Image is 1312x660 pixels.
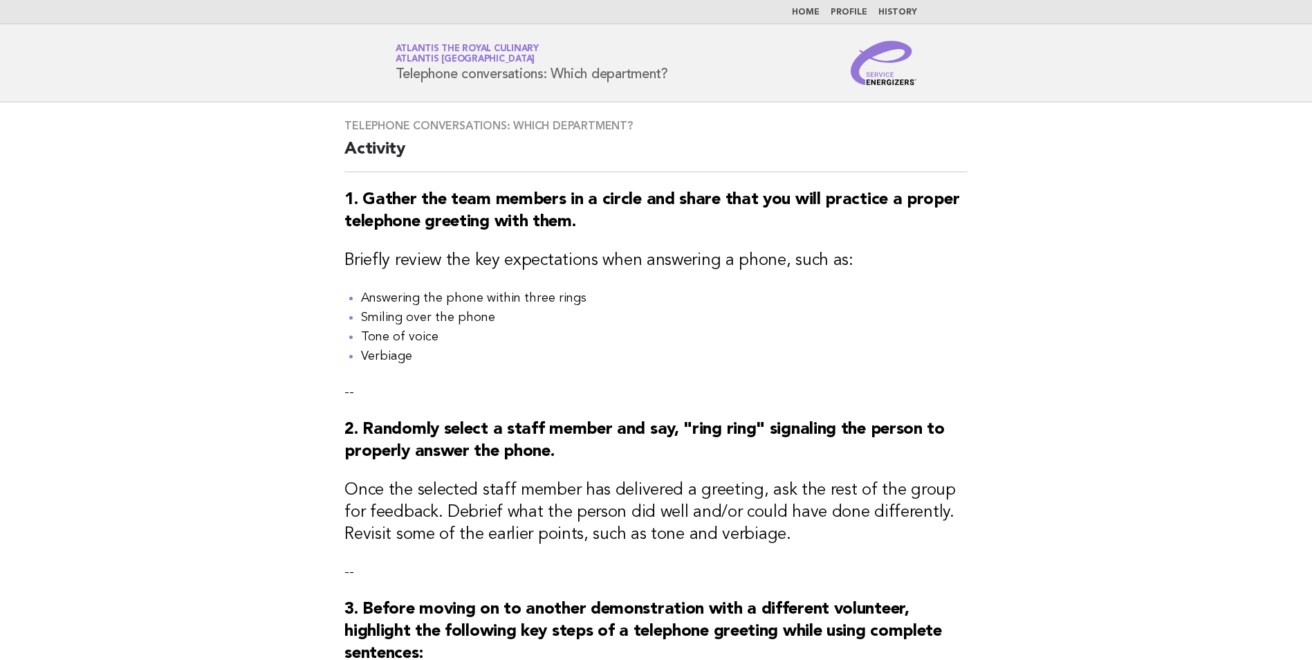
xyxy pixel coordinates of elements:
strong: 2. Randomly select a staff member and say, "ring ring" signaling the person to properly answer th... [344,421,945,460]
a: History [878,8,917,17]
strong: 1. Gather the team members in a circle and share that you will practice a proper telephone greeti... [344,192,959,230]
a: Atlantis the Royal CulinaryAtlantis [GEOGRAPHIC_DATA] [396,44,539,64]
p: -- [344,383,968,402]
span: Atlantis [GEOGRAPHIC_DATA] [396,55,535,64]
h2: Activity [344,138,968,172]
h1: Telephone conversations: Which department? [396,45,669,81]
a: Home [792,8,820,17]
h3: Briefly review the key expectations when answering a phone, such as: [344,250,968,272]
li: Answering the phone within three rings [361,288,968,308]
h3: Once the selected staff member has delivered a greeting, ask the rest of the group for feedback. ... [344,479,968,546]
li: Verbiage [361,347,968,366]
a: Profile [831,8,867,17]
img: Service Energizers [851,41,917,85]
p: -- [344,562,968,582]
h3: Telephone conversations: Which department? [344,119,968,133]
li: Smiling over the phone [361,308,968,327]
li: Tone of voice [361,327,968,347]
